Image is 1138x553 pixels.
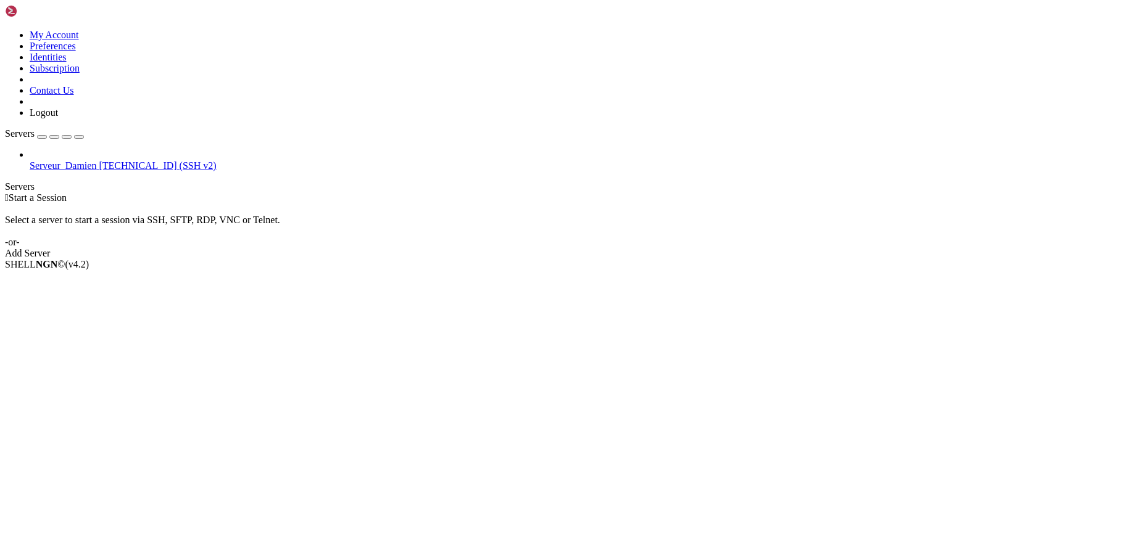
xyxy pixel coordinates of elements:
img: Shellngn [5,5,76,17]
a: Identities [30,52,67,62]
a: Contact Us [30,85,74,96]
li: Serveur_Damien [TECHNICAL_ID] (SSH v2) [30,149,1133,171]
span: Serveur_Damien [30,160,96,171]
span: 4.2.0 [65,259,89,269]
a: Preferences [30,41,76,51]
span: Servers [5,128,35,139]
span: SHELL © [5,259,89,269]
b: NGN [36,259,58,269]
div: Select a server to start a session via SSH, SFTP, RDP, VNC or Telnet. -or- [5,203,1133,248]
a: Serveur_Damien [TECHNICAL_ID] (SSH v2) [30,160,1133,171]
span:  [5,192,9,203]
a: Subscription [30,63,80,73]
a: Logout [30,107,58,118]
span: Start a Session [9,192,67,203]
div: Servers [5,181,1133,192]
a: Servers [5,128,84,139]
span: [TECHNICAL_ID] (SSH v2) [99,160,216,171]
div: Add Server [5,248,1133,259]
a: My Account [30,30,79,40]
